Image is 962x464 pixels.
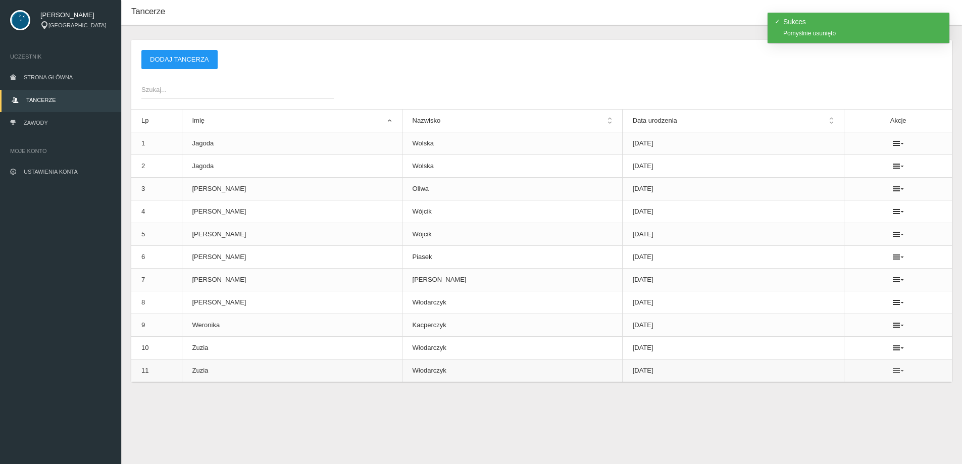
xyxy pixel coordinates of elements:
td: [DATE] [622,132,844,155]
td: [DATE] [622,291,844,314]
th: Data urodzenia [622,110,844,132]
td: [DATE] [622,337,844,359]
span: [PERSON_NAME] [40,10,111,20]
td: 7 [131,269,182,291]
td: Wójcik [402,200,622,223]
th: Lp [131,110,182,132]
td: Wolska [402,155,622,178]
td: [DATE] [622,314,844,337]
span: Strona główna [24,74,73,80]
td: Zuzia [182,337,402,359]
td: 4 [131,200,182,223]
td: [PERSON_NAME] [182,246,402,269]
td: 3 [131,178,182,200]
td: [DATE] [622,246,844,269]
td: Wójcik [402,223,622,246]
td: [DATE] [622,200,844,223]
span: Szukaj... [141,85,324,95]
td: Weronika [182,314,402,337]
span: Moje konto [10,146,111,156]
th: Akcje [844,110,952,132]
div: Pomyślnie usunięto [783,30,943,36]
td: Wolska [402,132,622,155]
td: Włodarczyk [402,337,622,359]
td: [PERSON_NAME] [182,200,402,223]
td: Kacperczyk [402,314,622,337]
td: 5 [131,223,182,246]
td: Oliwa [402,178,622,200]
td: [DATE] [622,155,844,178]
th: Nazwisko [402,110,622,132]
td: [DATE] [622,178,844,200]
td: 6 [131,246,182,269]
td: [DATE] [622,359,844,382]
td: 8 [131,291,182,314]
div: [GEOGRAPHIC_DATA] [40,21,111,30]
td: [PERSON_NAME] [182,269,402,291]
img: svg [10,10,30,30]
td: Włodarczyk [402,359,622,382]
td: 2 [131,155,182,178]
td: 1 [131,132,182,155]
span: Uczestnik [10,51,111,62]
span: Tancerze [26,97,56,103]
td: [DATE] [622,269,844,291]
td: [PERSON_NAME] [402,269,622,291]
span: Tancerze [131,7,165,16]
td: [PERSON_NAME] [182,291,402,314]
td: 10 [131,337,182,359]
span: Ustawienia konta [24,169,78,175]
td: Zuzia [182,359,402,382]
td: [PERSON_NAME] [182,223,402,246]
td: 11 [131,359,182,382]
td: Piasek [402,246,622,269]
input: Szukaj... [141,80,334,99]
td: Włodarczyk [402,291,622,314]
td: Jagoda [182,132,402,155]
h4: Sukces [783,18,943,25]
td: [PERSON_NAME] [182,178,402,200]
td: Jagoda [182,155,402,178]
th: Imię [182,110,402,132]
td: [DATE] [622,223,844,246]
button: Dodaj tancerza [141,50,218,69]
td: 9 [131,314,182,337]
span: Zawody [24,120,48,126]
